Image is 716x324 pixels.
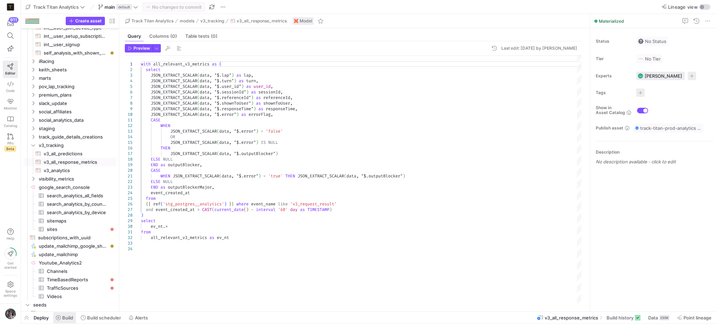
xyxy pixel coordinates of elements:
span: Preview [134,46,150,51]
div: 11 [125,117,133,123]
div: 8 [125,100,133,106]
div: 13 [125,128,133,134]
span: , [209,72,212,78]
span: "$.shownToUser" [214,100,251,106]
div: 21 [125,173,133,179]
span: , [290,95,293,100]
button: Build history [603,312,644,324]
span: as [239,78,244,84]
span: data [200,78,209,84]
button: https://lh3.googleusercontent.com/a/AEdFTp5zC-foZFgAndG80ezPFSJoLY2tP00FMcRVqbPJ=s96-c [3,307,18,321]
div: 255K [659,315,670,321]
span: Track Titan Analytics [33,4,79,10]
span: CASE [151,168,160,173]
span: ) [256,128,258,134]
span: "$.outputBlocker" [234,151,275,156]
span: TrafficSources​​​​​​​​​ [47,284,108,292]
span: data [219,151,229,156]
span: "$.error" [234,128,256,134]
span: sessionId [258,89,280,95]
span: Editor [5,71,15,75]
span: keith_sheets [39,66,115,74]
span: , [229,151,231,156]
span: , [256,78,258,84]
span: "$.referenceId" [214,95,251,100]
span: Point lineage [683,315,711,321]
span: Experts [596,73,631,78]
span: models [180,19,194,23]
span: ) [403,173,405,179]
button: No tierNo Tier [636,54,663,63]
button: No statusNo Status [636,37,668,46]
div: Press SPACE to select this row. [24,91,116,99]
span: ELSE [151,156,160,162]
span: as [256,100,261,106]
span: ( [197,100,200,106]
span: Status [596,39,631,44]
button: v3_all_response_metrics [229,17,288,25]
span: select [146,67,160,72]
span: "$.lap" [214,72,231,78]
span: google_search_console​​​​​​​​ [39,183,115,191]
span: , [209,89,212,95]
span: JSON_EXTRACT_SCALAR [151,84,197,89]
div: 18 [125,156,133,162]
span: NULL [268,140,278,145]
span: user_id [253,84,271,89]
span: ( [197,72,200,78]
button: Create asset [66,17,105,25]
span: "$.responseTime" [214,106,253,112]
button: Data255K [645,312,673,324]
span: responseTime [266,106,295,112]
p: Description [596,150,713,155]
span: , [209,112,212,117]
span: ( [197,112,200,117]
span: as [241,112,246,117]
span: ) [275,151,278,156]
span: No Status [638,38,666,44]
span: Space settings [3,289,17,297]
span: Publish asset [596,126,623,131]
span: v3_all_predictions​​​​​​​​​​ [44,150,108,158]
div: 16 [125,145,133,151]
span: Channels​​​​​​​​​ [47,267,108,275]
span: , [200,162,202,168]
span: Help [6,236,15,240]
button: v3_tracking [199,17,226,25]
span: JSON_EXTRACT_SCALAR [151,72,197,78]
span: affiliate_products_normalisation​​​​​​ [39,309,108,317]
span: as [160,162,165,168]
div: 19 [125,162,133,168]
span: , [271,84,273,89]
a: sites​​​​​​​​​ [24,225,116,233]
span: premium_plans [39,91,115,99]
span: ( [344,173,346,179]
img: No status [638,38,644,44]
span: JSON_EXTRACT_SCALAR [151,100,197,106]
span: ) [246,89,249,95]
button: Point lineage [674,312,715,324]
a: subscriptions_with_uuid​​​​​​​​​​ [24,233,116,242]
span: data [200,95,209,100]
span: , [209,106,212,112]
a: update_mailchimp​​​​​ [24,250,116,259]
span: default [116,4,132,10]
span: Show in Asset Catalog [596,105,625,115]
span: , [209,78,212,84]
div: 20 [125,168,133,173]
div: Press SPACE to select this row. [24,32,116,40]
button: track-titan-prod-analytics / y42_Track_Titan_Analytics_main / v3_all_response_metrics [633,124,703,133]
span: track_guide_details_creations [39,133,115,141]
div: 6 [125,89,133,95]
span: ) [256,140,258,145]
span: v3_analytics​​​​​​​​​​ [44,167,108,175]
a: Videos​​​​​​​​​ [24,292,116,301]
div: Press SPACE to select this row. [24,149,116,158]
span: Model [300,19,312,23]
div: Press SPACE to select this row. [24,116,116,124]
a: Code [3,78,18,96]
span: seeds [33,301,115,309]
button: Preview [125,44,152,52]
span: Catalog [4,124,17,128]
span: data [200,112,209,117]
